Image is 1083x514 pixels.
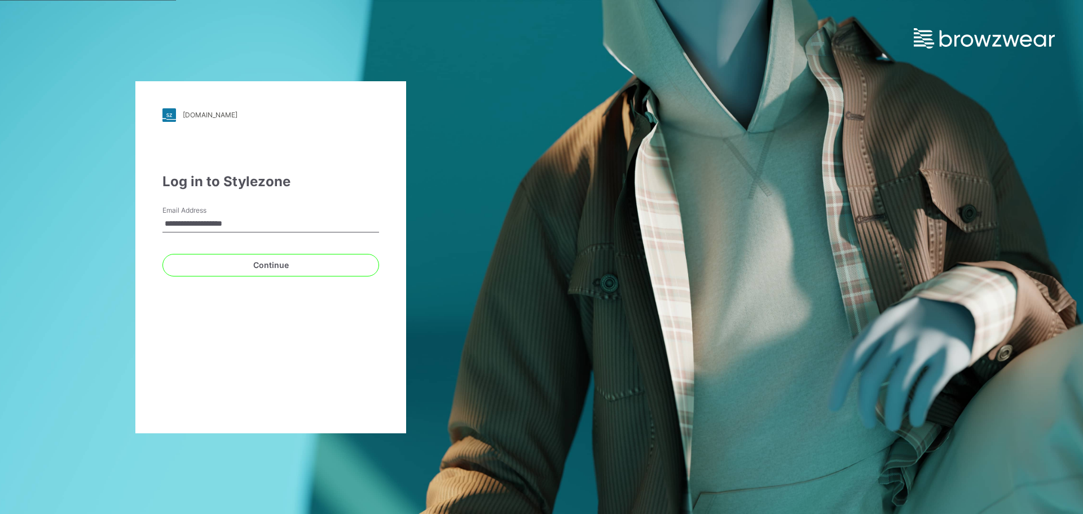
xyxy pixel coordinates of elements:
a: [DOMAIN_NAME] [162,108,379,122]
button: Continue [162,254,379,276]
label: Email Address [162,205,241,216]
div: Log in to Stylezone [162,172,379,192]
img: stylezone-logo.562084cfcfab977791bfbf7441f1a819.svg [162,108,176,122]
div: [DOMAIN_NAME] [183,111,237,119]
img: browzwear-logo.e42bd6dac1945053ebaf764b6aa21510.svg [914,28,1055,49]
